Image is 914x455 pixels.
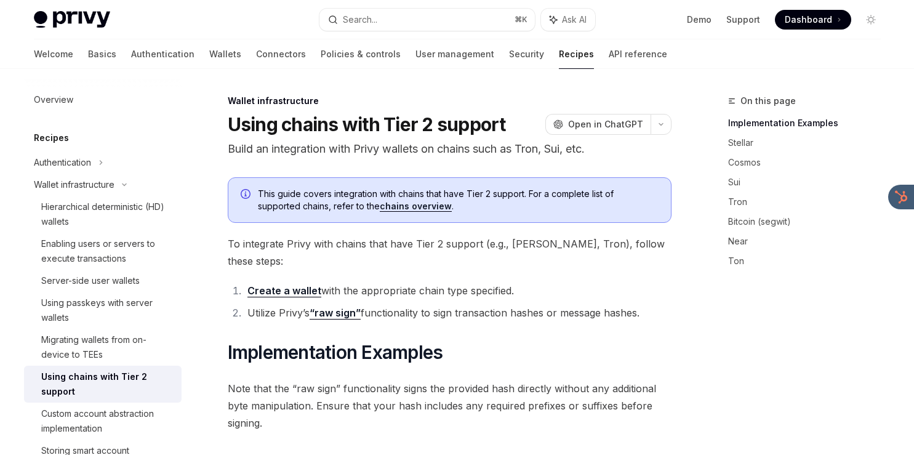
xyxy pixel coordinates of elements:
div: Enabling users or servers to execute transactions [41,236,174,266]
a: Support [726,14,760,26]
a: Implementation Examples [728,113,891,133]
span: Open in ChatGPT [568,118,643,131]
div: Using passkeys with server wallets [41,296,174,325]
a: API reference [609,39,667,69]
a: Bitcoin (segwit) [728,212,891,232]
button: Search...⌘K [319,9,535,31]
div: Using chains with Tier 2 support [41,369,174,399]
a: Security [509,39,544,69]
a: Wallets [209,39,241,69]
li: with the appropriate chain type specified. [244,282,671,299]
div: Authentication [34,155,91,170]
a: Enabling users or servers to execute transactions [24,233,182,270]
div: Overview [34,92,73,107]
img: light logo [34,11,110,28]
div: Migrating wallets from on-device to TEEs [41,332,174,362]
div: Server-side user wallets [41,273,140,288]
div: Wallet infrastructure [34,177,114,192]
a: Custom account abstraction implementation [24,403,182,440]
span: Dashboard [785,14,832,26]
div: Search... [343,12,377,27]
a: Ton [728,251,891,271]
a: Hierarchical deterministic (HD) wallets [24,196,182,233]
a: Demo [687,14,712,26]
li: Utilize Privy’s functionality to sign transaction hashes or message hashes. [244,304,671,321]
a: chains overview [380,201,452,212]
h1: Using chains with Tier 2 support [228,113,506,135]
h5: Recipes [34,131,69,145]
span: Ask AI [562,14,587,26]
a: Server-side user wallets [24,270,182,292]
button: Toggle dark mode [861,10,881,30]
p: Build an integration with Privy wallets on chains such as Tron, Sui, etc. [228,140,671,158]
a: Near [728,232,891,251]
a: Recipes [559,39,594,69]
a: Welcome [34,39,73,69]
a: Authentication [131,39,194,69]
a: Migrating wallets from on-device to TEEs [24,329,182,366]
a: Create a wallet [247,284,321,297]
a: Cosmos [728,153,891,172]
span: To integrate Privy with chains that have Tier 2 support (e.g., [PERSON_NAME], Tron), follow these... [228,235,671,270]
a: Basics [88,39,116,69]
button: Open in ChatGPT [545,114,651,135]
a: User management [415,39,494,69]
span: ⌘ K [515,15,527,25]
a: Dashboard [775,10,851,30]
a: Tron [728,192,891,212]
a: Policies & controls [321,39,401,69]
span: Implementation Examples [228,341,443,363]
span: This guide covers integration with chains that have Tier 2 support. For a complete list of suppor... [258,188,659,212]
div: Wallet infrastructure [228,95,671,107]
a: Using passkeys with server wallets [24,292,182,329]
a: Connectors [256,39,306,69]
svg: Info [241,189,253,201]
a: Sui [728,172,891,192]
a: Overview [24,89,182,111]
a: Stellar [728,133,891,153]
div: Custom account abstraction implementation [41,406,174,436]
span: Note that the “raw sign” functionality signs the provided hash directly without any additional by... [228,380,671,432]
button: Ask AI [541,9,595,31]
span: On this page [740,94,796,108]
a: Using chains with Tier 2 support [24,366,182,403]
div: Hierarchical deterministic (HD) wallets [41,199,174,229]
a: “raw sign” [310,307,361,320]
